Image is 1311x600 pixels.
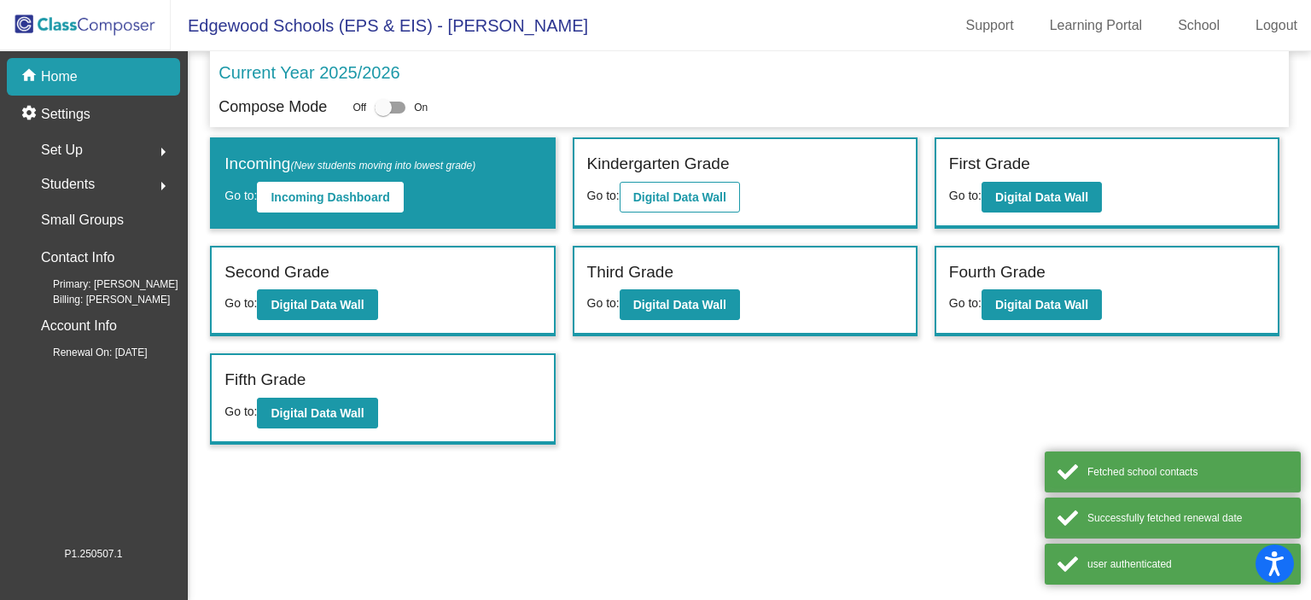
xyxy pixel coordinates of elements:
p: Contact Info [41,246,114,270]
p: Current Year 2025/2026 [218,60,399,85]
label: Incoming [224,152,475,177]
span: Edgewood Schools (EPS & EIS) - [PERSON_NAME] [171,12,588,39]
b: Digital Data Wall [271,406,364,420]
b: Digital Data Wall [995,298,1088,312]
button: Digital Data Wall [257,289,377,320]
button: Digital Data Wall [620,182,740,213]
mat-icon: arrow_right [153,176,173,196]
label: Fifth Grade [224,368,306,393]
button: Digital Data Wall [982,182,1102,213]
span: Renewal On: [DATE] [26,345,147,360]
button: Digital Data Wall [257,398,377,428]
mat-icon: home [20,67,41,87]
span: Go to: [224,296,257,310]
p: Compose Mode [218,96,327,119]
span: Primary: [PERSON_NAME] [26,277,178,292]
button: Digital Data Wall [982,289,1102,320]
b: Digital Data Wall [271,298,364,312]
span: Go to: [949,189,982,202]
a: Support [953,12,1028,39]
span: Students [41,172,95,196]
p: Home [41,67,78,87]
div: Fetched school contacts [1087,464,1288,480]
span: Go to: [224,189,257,202]
div: Successfully fetched renewal date [1087,510,1288,526]
span: Off [353,100,366,115]
mat-icon: settings [20,104,41,125]
span: Go to: [587,189,620,202]
div: user authenticated [1087,556,1288,572]
label: Fourth Grade [949,260,1046,285]
span: On [414,100,428,115]
b: Digital Data Wall [633,298,726,312]
a: School [1164,12,1233,39]
b: Digital Data Wall [633,190,726,204]
button: Incoming Dashboard [257,182,403,213]
span: Go to: [587,296,620,310]
label: Third Grade [587,260,673,285]
span: Set Up [41,138,83,162]
a: Learning Portal [1036,12,1157,39]
span: Go to: [949,296,982,310]
b: Incoming Dashboard [271,190,389,204]
p: Small Groups [41,208,124,232]
p: Account Info [41,314,117,338]
a: Logout [1242,12,1311,39]
b: Digital Data Wall [995,190,1088,204]
label: Second Grade [224,260,329,285]
label: First Grade [949,152,1030,177]
p: Settings [41,104,90,125]
button: Digital Data Wall [620,289,740,320]
mat-icon: arrow_right [153,142,173,162]
span: Billing: [PERSON_NAME] [26,292,170,307]
span: Go to: [224,405,257,418]
span: (New students moving into lowest grade) [290,160,475,172]
label: Kindergarten Grade [587,152,730,177]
